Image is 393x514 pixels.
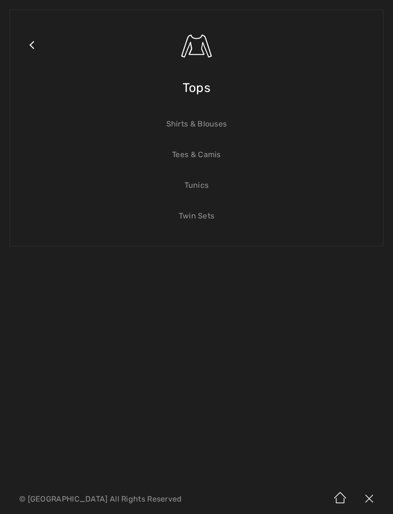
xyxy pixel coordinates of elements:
img: Home [326,484,355,514]
a: Tees & Camis [20,144,373,165]
a: Shirts & Blouses [20,114,373,135]
span: Tops [183,71,210,105]
span: Chat [23,7,42,15]
img: X [355,484,383,514]
a: Twin Sets [20,206,373,227]
p: © [GEOGRAPHIC_DATA] All Rights Reserved [19,496,231,503]
a: Tunics [20,175,373,196]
